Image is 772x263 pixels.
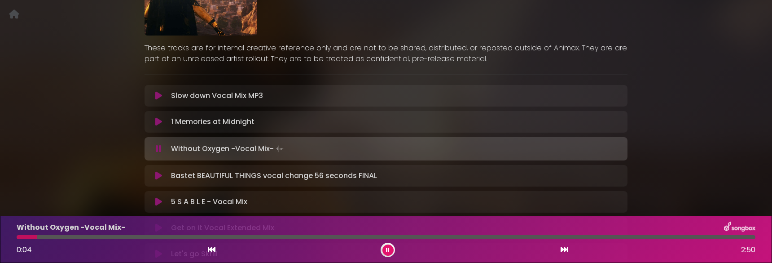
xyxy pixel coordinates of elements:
p: Slow down Vocal Mix MP3 [171,90,263,101]
span: 2:50 [741,245,755,255]
p: These tracks are for internal creative reference only and are not to be shared, distributed, or r... [145,43,627,64]
p: Without Oxygen -Vocal Mix- [17,222,125,233]
p: Bastet BEAUTIFUL THINGS vocal change 56 seconds FINAL [171,170,377,181]
p: 1 Memories at Midnight [171,116,254,127]
span: 0:04 [17,245,32,255]
img: waveform4.gif [274,143,286,155]
img: songbox-logo-white.png [724,222,755,233]
p: 5 S A B L E - Vocal Mix [171,196,247,207]
p: Without Oxygen -Vocal Mix- [171,143,286,155]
